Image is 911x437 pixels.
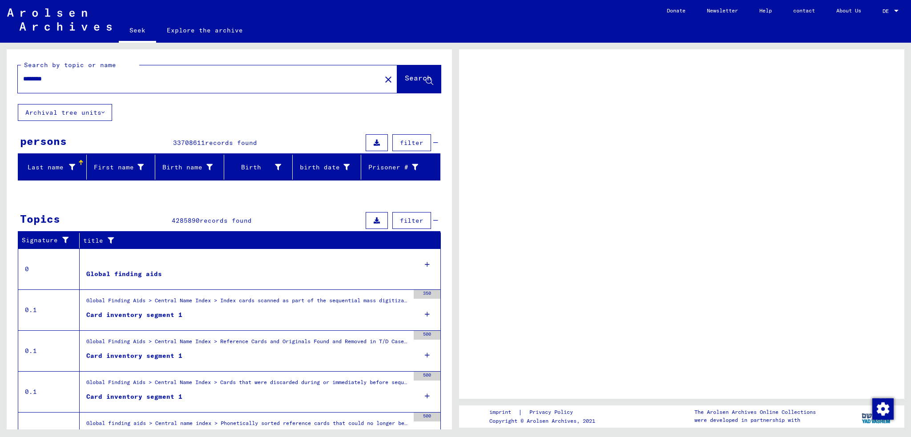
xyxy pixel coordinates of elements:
[94,163,134,171] font: First name
[86,297,578,304] font: Global Finding Aids > Central Name Index > Index cards scanned as part of the sequential mass dig...
[423,331,431,337] font: 500
[200,216,252,225] font: records found
[86,393,182,401] font: Card inventory segment 1
[172,216,200,225] font: 4285890
[90,160,155,174] div: First name
[667,7,685,14] font: Donate
[205,139,257,147] font: records found
[489,417,595,424] font: Copyright © Arolsen Archives, 2021
[25,429,37,437] font: 0.1
[156,20,254,41] a: Explore the archive
[24,61,116,69] font: Search by topic or name
[86,270,162,278] font: Global finding aids
[22,233,81,248] div: Signature
[872,398,894,420] img: Change consent
[167,26,243,34] font: Explore the archive
[300,163,340,171] font: birth date
[83,237,103,245] font: title
[129,26,145,34] font: Seek
[489,408,518,417] a: imprint
[228,160,292,174] div: Birth
[162,163,202,171] font: Birth name
[400,139,423,147] font: filter
[392,212,431,229] button: filter
[20,212,60,225] font: Topics
[522,408,584,417] a: Privacy Policy
[296,160,361,174] div: birth date
[83,233,432,248] div: title
[423,372,431,378] font: 500
[694,409,816,415] font: The Arolsen Archives Online Collections
[22,160,86,174] div: Last name
[793,7,815,14] font: contact
[518,408,522,416] font: |
[383,74,394,85] mat-icon: close
[529,409,573,415] font: Privacy Policy
[119,20,156,43] a: Seek
[7,8,112,31] img: Arolsen_neg.svg
[694,417,800,423] font: were developed in partnership with
[18,155,87,180] mat-header-cell: Last name
[86,379,541,385] font: Global Finding Aids > Central Name Index > Cards that were discarded during or immediately before...
[361,155,440,180] mat-header-cell: Prisoner #
[241,163,261,171] font: Birth
[365,160,429,174] div: Prisoner #
[173,139,205,147] font: 33708611
[25,306,37,314] font: 0.1
[400,216,423,225] font: filter
[759,7,772,14] font: Help
[392,134,431,151] button: filter
[87,155,155,180] mat-header-cell: First name
[860,405,893,427] img: yv_logo.png
[25,265,29,273] font: 0
[224,155,293,180] mat-header-cell: Birth
[293,155,361,180] mat-header-cell: birth date
[159,160,223,174] div: Birth name
[20,134,67,148] font: persons
[155,155,224,180] mat-header-cell: Birth name
[25,388,37,396] font: 0.1
[397,65,441,93] button: Search
[86,420,572,426] font: Global finding aids > Central name index > Phonetically sorted reference cards that could no long...
[489,409,511,415] font: imprint
[707,7,738,14] font: Newsletter
[18,104,112,121] button: Archival tree units
[86,338,525,345] font: Global Finding Aids > Central Name Index > Reference Cards and Originals Found and Removed in T/D...
[25,108,101,116] font: Archival tree units
[423,290,431,296] font: 350
[368,163,408,171] font: Prisoner #
[22,236,58,244] font: Signature
[423,413,431,419] font: 500
[28,163,64,171] font: Last name
[379,70,397,88] button: Clear
[86,352,182,360] font: Card inventory segment 1
[883,8,889,14] font: DE
[836,7,861,14] font: About Us
[25,347,37,355] font: 0.1
[86,311,182,319] font: Card inventory segment 1
[405,73,431,82] font: Search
